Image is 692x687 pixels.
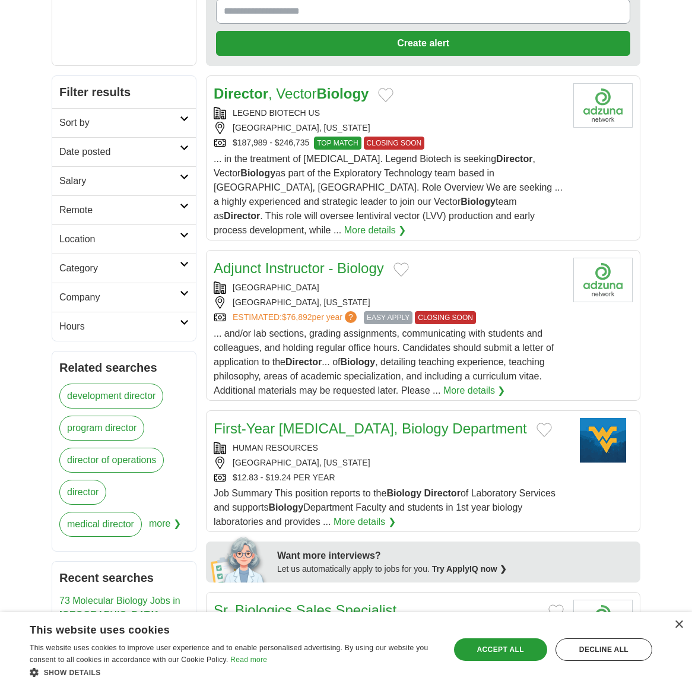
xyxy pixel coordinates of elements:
[573,83,633,128] img: Company logo
[214,420,527,436] a: First-Year [MEDICAL_DATA], Biology Department
[214,488,555,527] span: Job Summary This position reports to the of Laboratory Services and supports Department Faculty a...
[461,197,496,207] strong: Biology
[149,512,181,544] span: more ❯
[240,168,275,178] strong: Biology
[52,254,196,283] a: Category
[393,262,409,277] button: Add to favorite jobs
[214,137,564,150] div: $187,989 - $246,735
[230,656,267,664] a: Read more, opens a new window
[214,602,396,639] a: Sr. Biologics Sales Specialist ([GEOGRAPHIC_DATA])
[44,669,101,677] span: Show details
[59,384,163,409] a: development director
[211,535,268,582] img: apply-iq-scientist.png
[59,319,180,334] h2: Hours
[30,644,428,664] span: This website uses cookies to improve user experience and to enable personalised advertising. By u...
[52,76,196,108] h2: Filter results
[59,359,189,376] h2: Related searches
[334,515,396,529] a: More details ❯
[52,108,196,137] a: Sort by
[224,211,260,221] strong: Director
[59,116,180,130] h2: Sort by
[233,311,359,324] a: ESTIMATED:$76,892per year?
[233,443,318,452] a: HUMAN RESOURCES
[30,619,407,637] div: This website uses cookies
[537,423,552,437] button: Add to favorite jobs
[214,296,564,309] div: [GEOGRAPHIC_DATA], [US_STATE]
[386,488,421,498] strong: Biology
[345,311,357,323] span: ?
[214,260,384,276] a: Adjunct Instructor - Biology
[340,357,375,367] strong: Biology
[415,311,476,324] span: CLOSING SOON
[52,137,196,166] a: Date posted
[214,328,554,395] span: ... and/or lab sections, grading assignments, communicating with students and colleagues, and hol...
[314,137,361,150] span: TOP MATCH
[59,416,144,441] a: program director
[364,311,412,324] span: EASY APPLY
[214,471,564,484] div: $12.83 - $19.24 PER YEAR
[344,223,407,238] a: More details ❯
[59,596,180,634] a: 73 Molecular Biology Jobs in [GEOGRAPHIC_DATA], [GEOGRAPHIC_DATA]
[59,512,142,537] a: medical director
[277,549,633,563] div: Want more interviews?
[214,122,564,134] div: [GEOGRAPHIC_DATA], [US_STATE]
[214,457,564,469] div: [GEOGRAPHIC_DATA], [US_STATE]
[443,384,506,398] a: More details ❯
[59,290,180,305] h2: Company
[214,86,268,102] strong: Director
[52,224,196,254] a: Location
[424,488,461,498] strong: Director
[548,604,564,619] button: Add to favorite jobs
[59,145,180,159] h2: Date posted
[59,569,189,587] h2: Recent searches
[59,232,180,246] h2: Location
[269,502,304,512] strong: Biology
[52,166,196,195] a: Salary
[573,258,633,302] img: Company logo
[378,88,393,102] button: Add to favorite jobs
[432,564,507,574] a: Try ApplyIQ now ❯
[214,86,369,102] a: Director, VectorBiology
[674,620,683,629] div: Close
[59,174,180,188] h2: Salary
[277,563,633,575] div: Let us automatically apply to jobs for you.
[573,600,633,644] img: Company logo
[214,281,564,294] div: [GEOGRAPHIC_DATA]
[573,418,633,463] img: West Virginia University Research Corporation Human Resources logo
[282,312,312,322] span: $76,892
[52,312,196,341] a: Hours
[59,480,106,505] a: director
[214,107,564,119] div: LEGEND BIOTECH US
[285,357,322,367] strong: Director
[316,86,369,102] strong: Biology
[555,638,652,661] div: Decline all
[216,31,630,56] button: Create alert
[496,154,532,164] strong: Director
[52,195,196,224] a: Remote
[30,666,437,678] div: Show details
[59,448,164,473] a: director of operations
[59,203,180,217] h2: Remote
[454,638,547,661] div: Accept all
[214,154,563,235] span: ... in the treatment of [MEDICAL_DATA]. Legend Biotech is seeking , Vector as part of the Explora...
[52,283,196,312] a: Company
[59,261,180,276] h2: Category
[364,137,425,150] span: CLOSING SOON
